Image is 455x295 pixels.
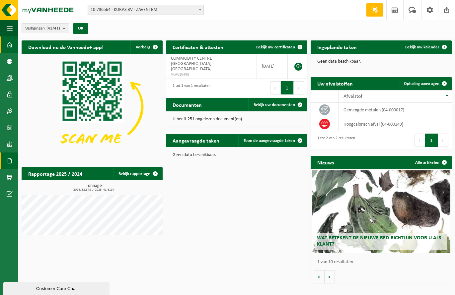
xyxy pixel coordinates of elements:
p: U heeft 251 ongelezen document(en). [173,117,300,122]
button: 1 [425,134,438,147]
a: Alle artikelen [410,156,451,169]
span: Bekijk uw certificaten [256,45,295,49]
span: Bekijk uw kalender [405,45,439,49]
p: 1 van 10 resultaten [317,260,448,265]
a: Bekijk uw documenten [248,98,307,111]
td: gemengde metalen (04-000017) [339,103,452,117]
img: Download de VHEPlus App [22,54,163,159]
span: Ophaling aanvragen [404,82,439,86]
h2: Uw afvalstoffen [311,77,359,90]
span: Afvalstof [343,94,362,99]
h2: Rapportage 2025 / 2024 [22,167,89,180]
h2: Ingeplande taken [311,40,363,53]
p: Geen data beschikbaar. [317,59,445,64]
button: Vorige [314,270,325,283]
button: OK [73,23,88,34]
iframe: chat widget [3,280,111,295]
button: Next [438,134,448,147]
a: Ophaling aanvragen [399,77,451,90]
a: Wat betekent de nieuwe RED-richtlijn voor u als klant? [312,170,450,253]
span: 10-736564 - KURAS BV - ZAVENTEM [88,5,204,15]
count: (41/41) [46,26,60,30]
button: 1 [281,81,294,94]
h2: Download nu de Vanheede+ app! [22,40,110,53]
button: Vestigingen(41/41) [22,23,69,33]
td: hoogcalorisch afval (04-000149) [339,117,452,131]
a: Bekijk uw kalender [400,40,451,54]
td: [DATE] [257,54,288,79]
span: Vestigingen [25,24,60,33]
button: Volgende [325,270,335,283]
button: Previous [415,134,425,147]
span: Wat betekent de nieuwe RED-richtlijn voor u als klant? [317,235,441,247]
span: 10-736564 - KURAS BV - ZAVENTEM [88,5,203,15]
button: Next [294,81,304,94]
span: 2024: 32,378 t - 2025: 41,619 t [25,188,163,192]
span: VLA610498 [171,72,252,77]
h2: Certificaten & attesten [166,40,230,53]
h2: Documenten [166,98,208,111]
span: COMMODITY CENTRE [GEOGRAPHIC_DATA] - [GEOGRAPHIC_DATA] [171,56,214,72]
h3: Tonnage [25,184,163,192]
span: Verberg [136,45,150,49]
a: Bekijk rapportage [113,167,162,180]
div: 1 tot 1 van 1 resultaten [169,81,210,95]
h2: Aangevraagde taken [166,134,226,147]
a: Toon de aangevraagde taken [238,134,307,147]
span: Bekijk uw documenten [254,103,295,107]
p: Geen data beschikbaar. [173,153,300,157]
span: Toon de aangevraagde taken [244,139,295,143]
h2: Nieuws [311,156,341,169]
button: Previous [270,81,281,94]
a: Bekijk uw certificaten [251,40,307,54]
div: 1 tot 2 van 2 resultaten [314,133,355,147]
button: Verberg [130,40,162,54]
